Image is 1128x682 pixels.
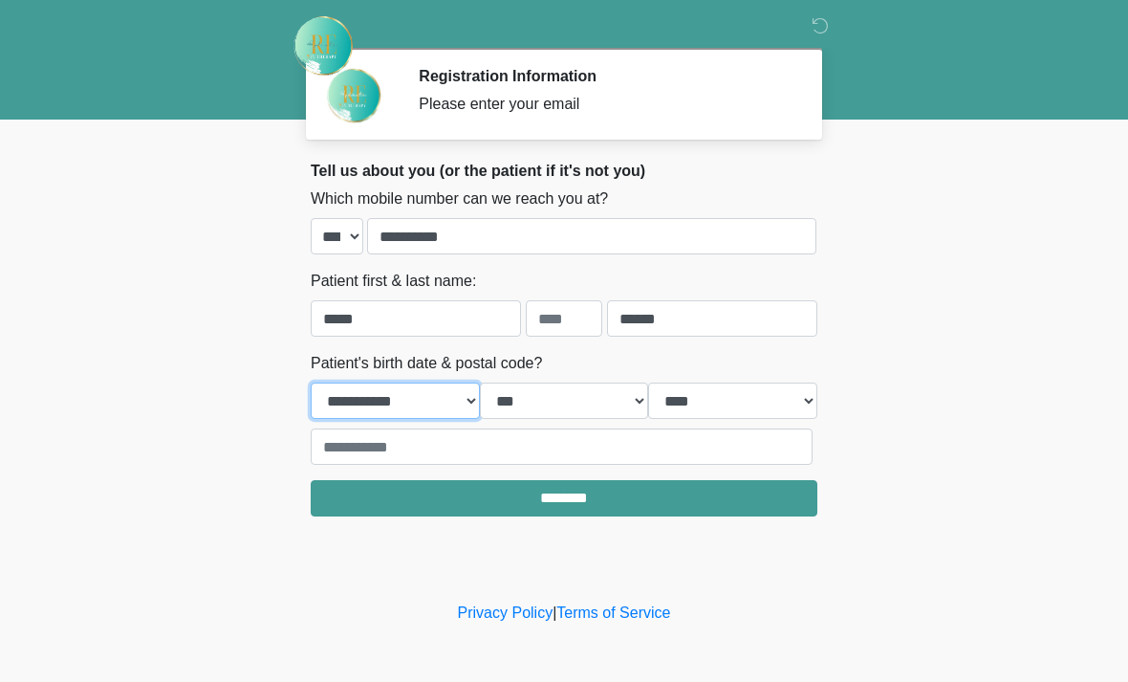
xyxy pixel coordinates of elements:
[556,605,670,621] a: Terms of Service
[458,605,553,621] a: Privacy Policy
[292,14,355,77] img: Rehydrate Aesthetics & Wellness Logo
[311,162,817,180] h2: Tell us about you (or the patient if it's not you)
[325,67,382,124] img: Agent Avatar
[311,352,542,375] label: Patient's birth date & postal code?
[419,93,789,116] div: Please enter your email
[311,270,476,293] label: Patient first & last name:
[553,605,556,621] a: |
[311,187,608,210] label: Which mobile number can we reach you at?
